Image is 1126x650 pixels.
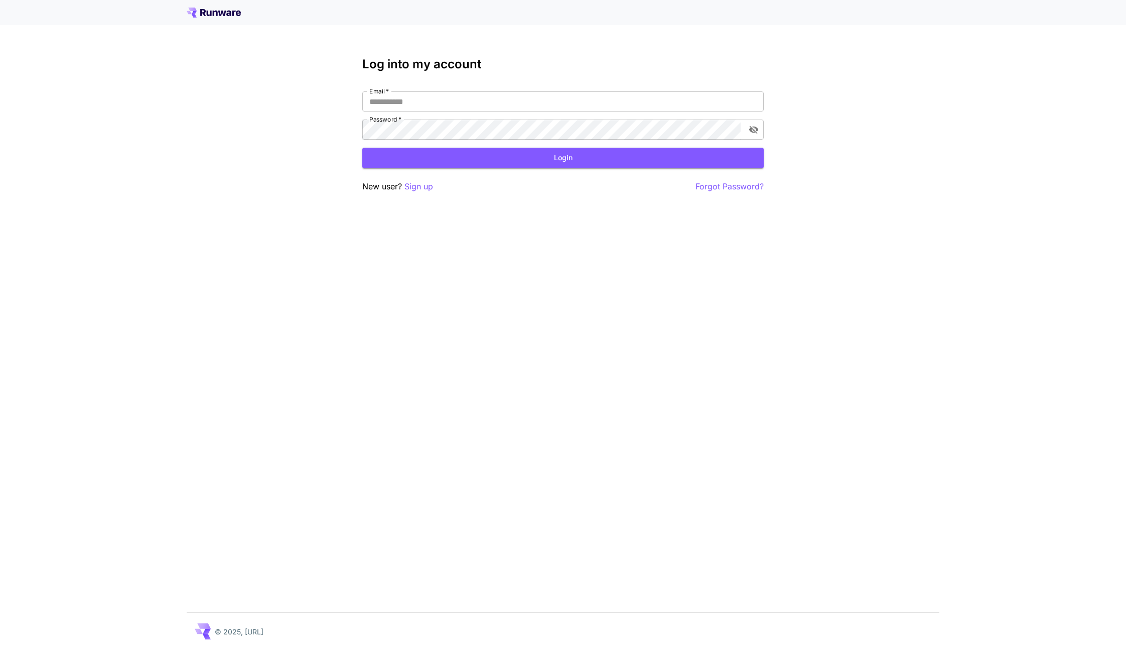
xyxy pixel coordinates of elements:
[362,148,764,168] button: Login
[362,57,764,71] h3: Log into my account
[745,121,763,139] button: toggle password visibility
[695,180,764,193] button: Forgot Password?
[369,87,389,95] label: Email
[215,626,263,637] p: © 2025, [URL]
[404,180,433,193] button: Sign up
[362,180,433,193] p: New user?
[369,115,401,124] label: Password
